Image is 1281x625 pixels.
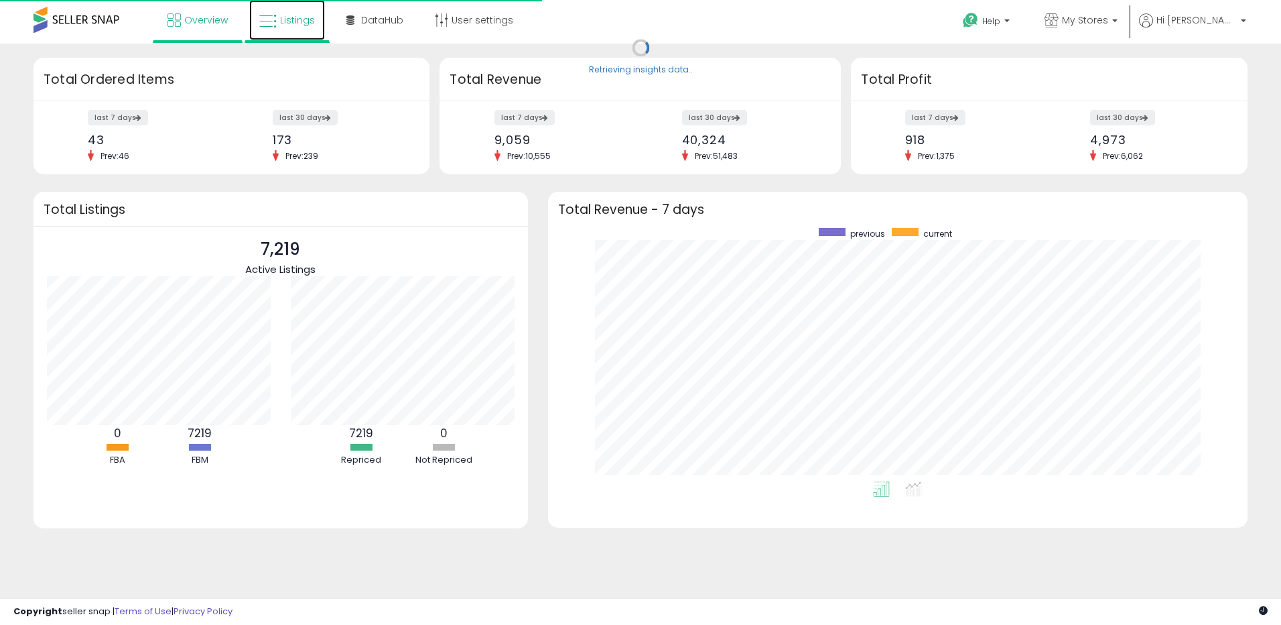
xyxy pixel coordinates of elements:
h3: Total Revenue [450,70,831,89]
div: 918 [905,133,1039,147]
span: Help [982,15,1000,27]
label: last 30 days [273,110,338,125]
h3: Total Revenue - 7 days [558,205,1238,215]
span: Prev: 1,375 [911,150,961,162]
b: 7219 [349,425,373,441]
div: Repriced [321,454,401,467]
span: My Stores [1062,13,1108,27]
h3: Total Profit [861,70,1237,89]
h3: Total Ordered Items [44,70,419,89]
i: Get Help [962,12,979,29]
div: 4,973 [1090,133,1224,147]
div: 173 [273,133,407,147]
a: Help [952,2,1023,44]
label: last 30 days [1090,110,1155,125]
span: previous [850,228,885,239]
label: last 30 days [682,110,747,125]
div: 43 [88,133,222,147]
a: Hi [PERSON_NAME] [1139,13,1246,44]
span: Listings [280,13,315,27]
div: 9,059 [494,133,630,147]
span: current [923,228,952,239]
b: 7219 [188,425,212,441]
span: Prev: 10,555 [500,150,557,162]
span: Prev: 46 [94,150,136,162]
label: last 7 days [905,110,965,125]
div: Not Repriced [403,454,484,467]
b: 0 [114,425,121,441]
p: 7,219 [245,237,316,262]
label: last 7 days [88,110,148,125]
span: Prev: 6,062 [1096,150,1150,162]
div: FBA [77,454,157,467]
span: DataHub [361,13,403,27]
span: Prev: 51,483 [688,150,744,162]
label: last 7 days [494,110,555,125]
div: FBM [159,454,240,467]
span: Hi [PERSON_NAME] [1156,13,1237,27]
span: Active Listings [245,262,316,276]
div: Retrieving insights data.. [589,64,693,76]
span: Prev: 239 [279,150,325,162]
h3: Total Listings [44,205,518,215]
div: 40,324 [682,133,818,147]
span: Overview [184,13,228,27]
b: 0 [440,425,448,441]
